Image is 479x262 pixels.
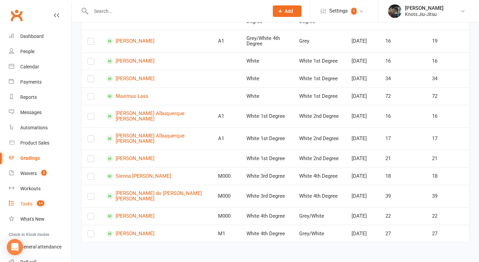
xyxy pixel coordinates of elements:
[240,127,293,150] td: White 1st Degree
[240,185,293,207] td: White 3rd Degree
[351,8,357,15] span: 1
[345,70,380,87] td: [DATE]
[106,93,206,100] a: Maximus Lass
[273,5,302,17] button: Add
[9,74,71,90] a: Payments
[240,105,293,127] td: White 1st Degree
[212,105,240,127] td: A1
[426,225,470,242] td: 27
[212,30,240,52] td: A1
[212,207,240,225] td: M000
[329,3,348,19] span: Settings
[20,64,39,69] div: Calendar
[379,87,426,105] td: 72
[9,135,71,151] a: Product Sales
[7,239,23,255] div: Open Intercom Messenger
[379,185,426,207] td: 39
[9,29,71,44] a: Dashboard
[426,207,470,225] td: 22
[106,231,206,237] a: [PERSON_NAME]
[426,87,470,105] td: 72
[20,186,41,191] div: Workouts
[345,52,380,70] td: [DATE]
[106,133,206,144] a: [PERSON_NAME] Albuquerque [PERSON_NAME]
[20,155,40,161] div: Gradings
[426,30,470,52] td: 19
[106,111,206,122] a: [PERSON_NAME] Albuquerque [PERSON_NAME]
[293,70,345,87] td: White 1st Degree
[20,34,44,39] div: Dashboard
[212,225,240,242] td: M1
[212,127,240,150] td: A1
[426,185,470,207] td: 39
[293,30,345,52] td: Grey
[106,75,206,82] a: [PERSON_NAME]
[106,213,206,219] a: [PERSON_NAME]
[9,120,71,135] a: Automations
[240,70,293,87] td: White
[240,167,293,185] td: White 3rd Degree
[345,225,380,242] td: [DATE]
[9,90,71,105] a: Reports
[405,11,444,17] div: Knots Jiu-Jitsu
[240,30,293,52] td: Grey/White 4th Degree
[9,44,71,59] a: People
[240,150,293,167] td: White 1st Degree
[9,151,71,166] a: Gradings
[405,5,444,11] div: [PERSON_NAME]
[9,166,71,181] a: Waivers 2
[426,127,470,150] td: 17
[426,167,470,185] td: 18
[240,207,293,225] td: White 4th Degree
[388,4,402,18] img: thumb_image1614103803.png
[240,225,293,242] td: White 4th Degree
[9,105,71,120] a: Messages
[89,6,264,16] input: Search...
[9,196,71,212] a: Tasks 14
[379,70,426,87] td: 34
[212,185,240,207] td: M000
[426,105,470,127] td: 16
[293,87,345,105] td: White 1st Degree
[20,171,37,176] div: Waivers
[426,150,470,167] td: 21
[293,225,345,242] td: Grey/White
[426,70,470,87] td: 34
[20,216,45,222] div: What's New
[9,239,71,255] a: General attendance kiosk mode
[20,79,42,85] div: Payments
[240,87,293,105] td: White
[426,52,470,70] td: 16
[20,244,62,249] div: General attendance
[293,52,345,70] td: White 1st Degree
[379,207,426,225] td: 22
[106,58,206,64] a: [PERSON_NAME]
[106,191,206,202] a: [PERSON_NAME] do [PERSON_NAME] [PERSON_NAME]
[293,207,345,225] td: Grey/White
[379,167,426,185] td: 18
[20,94,37,100] div: Reports
[345,150,380,167] td: [DATE]
[9,59,71,74] a: Calendar
[9,212,71,227] a: What's New
[379,225,426,242] td: 27
[106,38,206,44] a: [PERSON_NAME]
[8,7,25,24] a: Clubworx
[293,185,345,207] td: White 4th Degree
[106,173,206,179] a: Sienna [PERSON_NAME]
[345,105,380,127] td: [DATE]
[345,30,380,52] td: [DATE]
[9,181,71,196] a: Workouts
[293,167,345,185] td: White 4th Degree
[37,200,44,206] span: 14
[379,52,426,70] td: 16
[379,150,426,167] td: 21
[379,30,426,52] td: 16
[285,8,293,14] span: Add
[212,167,240,185] td: M000
[345,207,380,225] td: [DATE]
[345,167,380,185] td: [DATE]
[293,150,345,167] td: White 2nd Degree
[240,52,293,70] td: White
[41,170,47,176] span: 2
